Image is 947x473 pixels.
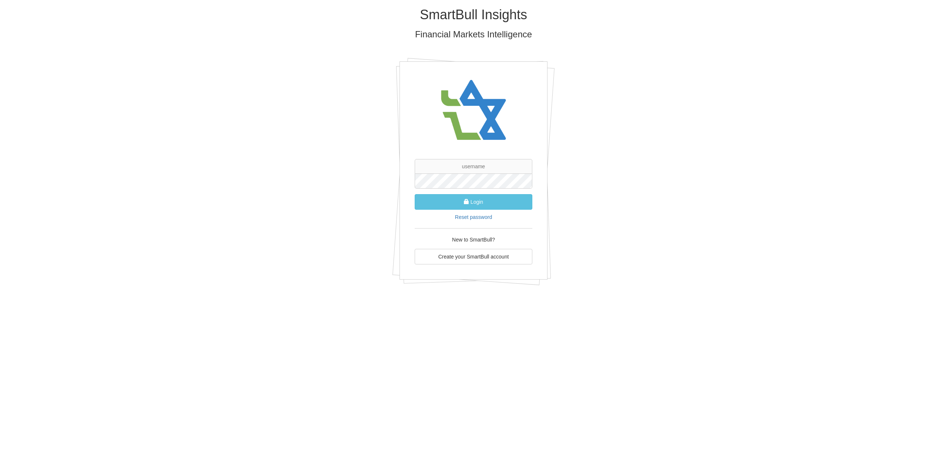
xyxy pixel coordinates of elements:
[415,159,532,174] input: username
[415,194,532,210] button: Login
[415,249,532,264] a: Create your SmartBull account
[257,7,690,22] h1: SmartBull Insights
[452,237,495,243] span: New to SmartBull?
[257,30,690,39] h3: Financial Markets Intelligence
[455,214,492,220] a: Reset password
[437,73,510,148] img: avatar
